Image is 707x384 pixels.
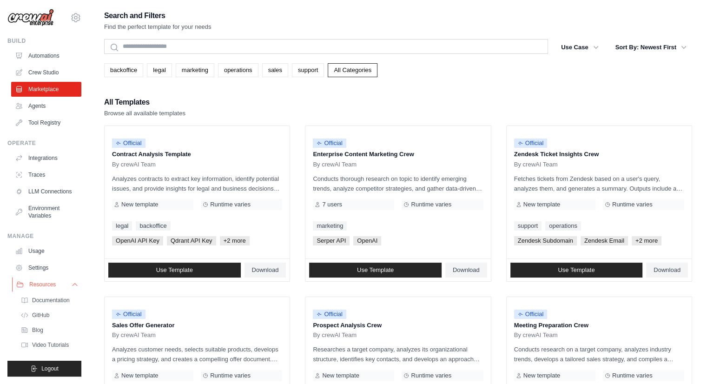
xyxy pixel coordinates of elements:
[523,372,560,379] span: New template
[313,150,483,159] p: Enterprise Content Marketing Crew
[328,63,377,77] a: All Categories
[514,321,684,330] p: Meeting Preparation Crew
[558,266,595,274] span: Use Template
[176,63,214,77] a: marketing
[104,109,185,118] p: Browse all available templates
[313,221,347,231] a: marketing
[218,63,258,77] a: operations
[112,321,282,330] p: Sales Offer Generator
[108,263,241,278] a: Use Template
[313,331,357,339] span: By crewAI Team
[11,201,81,223] a: Environment Variables
[112,331,156,339] span: By crewAI Team
[11,244,81,258] a: Usage
[220,236,250,245] span: +2 more
[555,39,604,56] button: Use Case
[17,338,81,351] a: Video Tutorials
[210,201,251,208] span: Runtime varies
[654,266,681,274] span: Download
[32,326,43,334] span: Blog
[32,311,49,319] span: GitHub
[11,184,81,199] a: LLM Connections
[445,263,487,278] a: Download
[112,344,282,364] p: Analyzes customer needs, selects suitable products, develops a pricing strategy, and creates a co...
[104,22,211,32] p: Find the perfect template for your needs
[11,48,81,63] a: Automations
[309,263,442,278] a: Use Template
[313,139,346,148] span: Official
[112,174,282,193] p: Analyzes contracts to extract key information, identify potential issues, and provide insights fo...
[411,372,451,379] span: Runtime varies
[632,236,661,245] span: +2 more
[514,344,684,364] p: Conducts research on a target company, analyzes industry trends, develops a tailored sales strate...
[252,266,279,274] span: Download
[514,221,542,231] a: support
[11,115,81,130] a: Tool Registry
[112,139,145,148] span: Official
[514,139,548,148] span: Official
[353,236,381,245] span: OpenAI
[12,277,82,292] button: Resources
[32,297,70,304] span: Documentation
[313,236,350,245] span: Serper API
[104,63,143,77] a: backoffice
[17,309,81,322] a: GitHub
[612,372,653,379] span: Runtime varies
[510,263,643,278] a: Use Template
[112,236,163,245] span: OpenAI API Key
[11,260,81,275] a: Settings
[262,63,288,77] a: sales
[357,266,394,274] span: Use Template
[313,321,483,330] p: Prospect Analysis Crew
[523,201,560,208] span: New template
[313,174,483,193] p: Conducts thorough research on topic to identify emerging trends, analyze competitor strategies, a...
[581,236,628,245] span: Zendesk Email
[313,344,483,364] p: Researches a target company, analyzes its organizational structure, identifies key contacts, and ...
[545,221,581,231] a: operations
[32,341,69,349] span: Video Tutorials
[147,63,172,77] a: legal
[112,310,145,319] span: Official
[453,266,480,274] span: Download
[156,266,193,274] span: Use Template
[514,236,577,245] span: Zendesk Subdomain
[612,201,653,208] span: Runtime varies
[11,65,81,80] a: Crew Studio
[514,174,684,193] p: Fetches tickets from Zendesk based on a user's query, analyzes them, and generates a summary. Out...
[41,365,59,372] span: Logout
[7,9,54,26] img: Logo
[313,161,357,168] span: By crewAI Team
[17,324,81,337] a: Blog
[121,201,158,208] span: New template
[11,151,81,166] a: Integrations
[112,161,156,168] span: By crewAI Team
[210,372,251,379] span: Runtime varies
[322,372,359,379] span: New template
[292,63,324,77] a: support
[7,37,81,45] div: Build
[244,263,286,278] a: Download
[11,99,81,113] a: Agents
[514,331,558,339] span: By crewAI Team
[104,9,211,22] h2: Search and Filters
[514,310,548,319] span: Official
[29,281,56,288] span: Resources
[167,236,216,245] span: Qdrant API Key
[514,150,684,159] p: Zendesk Ticket Insights Crew
[411,201,451,208] span: Runtime varies
[514,161,558,168] span: By crewAI Team
[322,201,342,208] span: 7 users
[7,361,81,377] button: Logout
[136,221,170,231] a: backoffice
[11,167,81,182] a: Traces
[104,96,185,109] h2: All Templates
[646,263,688,278] a: Download
[11,82,81,97] a: Marketplace
[121,372,158,379] span: New template
[313,310,346,319] span: Official
[7,139,81,147] div: Operate
[610,39,692,56] button: Sort By: Newest First
[112,221,132,231] a: legal
[17,294,81,307] a: Documentation
[7,232,81,240] div: Manage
